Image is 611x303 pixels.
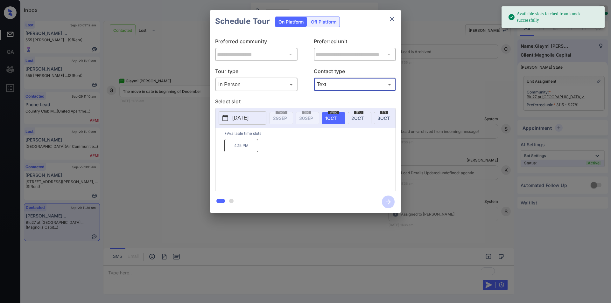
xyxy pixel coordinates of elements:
p: Preferred unit [314,38,396,48]
p: Tour type [215,67,298,78]
div: Text [315,79,395,90]
p: Select slot [215,98,396,108]
p: *Available time slots [224,128,396,139]
div: date-select [348,112,371,124]
span: 2 OCT [351,115,364,121]
button: close [386,13,398,25]
div: In Person [217,79,296,90]
p: Contact type [314,67,396,78]
div: date-select [374,112,397,124]
span: 1 OCT [325,115,337,121]
span: 3 OCT [377,115,390,121]
p: [DATE] [232,114,249,122]
p: 4:15 PM [224,139,258,152]
button: [DATE] [219,111,266,125]
span: fri [380,110,388,114]
h2: Schedule Tour [210,10,275,32]
div: date-select [322,112,345,124]
span: thu [354,110,363,114]
div: Available slots fetched from knock successfully [508,8,600,26]
span: wed [328,110,339,114]
button: btn-next [378,194,398,210]
div: Off Platform [308,17,340,27]
p: Preferred community [215,38,298,48]
div: On Platform [275,17,307,27]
